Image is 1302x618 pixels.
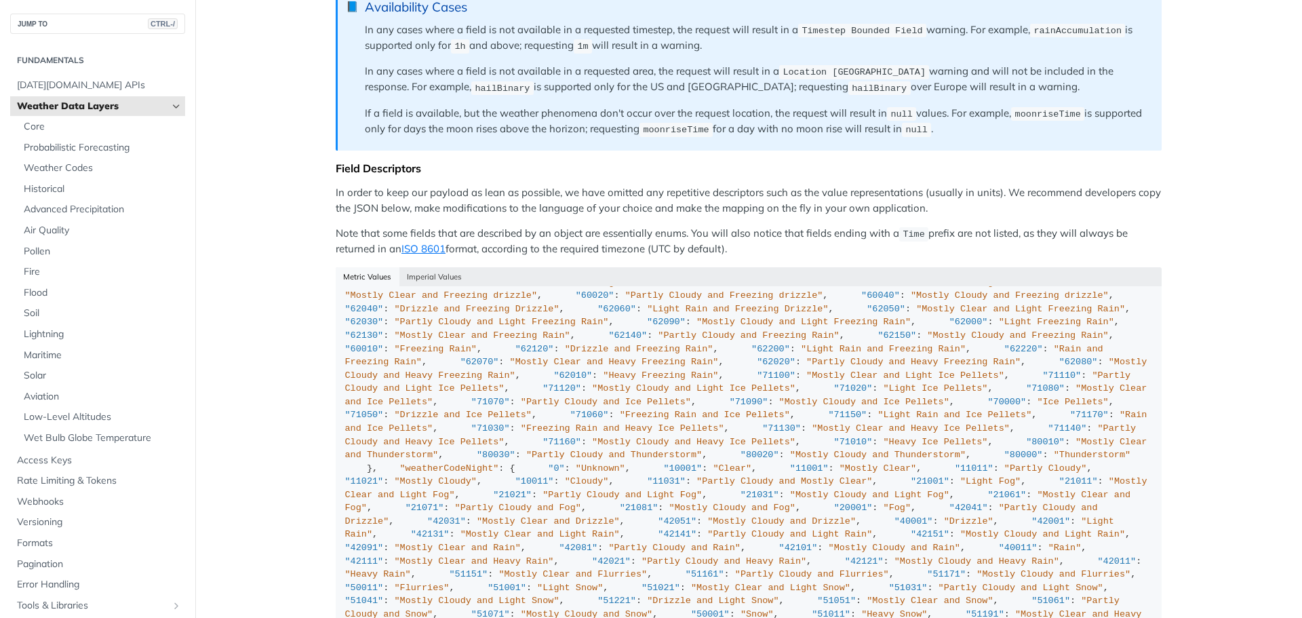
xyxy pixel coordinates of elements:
[790,463,829,474] span: "11001"
[17,117,185,137] a: Core
[852,83,907,93] span: hailBinary
[471,423,510,433] span: "71030"
[17,220,185,241] a: Air Quality
[790,450,966,460] span: "Mostly Cloudy and Thunderstorm"
[488,583,526,593] span: "51001"
[345,304,384,314] span: "62040"
[834,503,873,513] span: "20001"
[658,330,839,341] span: "Partly Cloudy and Freezing Rain"
[345,410,384,420] span: "71050"
[608,543,740,553] span: "Partly Cloudy and Rain"
[345,556,384,566] span: "42111"
[1031,516,1070,526] span: "42001"
[24,431,182,445] span: Wet Bulb Globe Temperature
[927,330,1108,341] span: "Mostly Cloudy and Freezing Rain"
[24,349,182,362] span: Maritime
[757,357,795,367] span: "62020"
[394,583,449,593] span: "Flurries"
[17,100,167,113] span: Weather Data Layers
[17,158,185,178] a: Weather Codes
[647,476,686,486] span: "11031"
[1098,556,1137,566] span: "42011"
[515,476,554,486] span: "10011"
[24,203,182,216] span: Advanced Precipitation
[960,476,1021,486] span: "Light Fog"
[406,503,444,513] span: "21071"
[394,410,532,420] span: "Drizzle and Ice Pellets"
[475,83,530,93] span: hailBinary
[999,543,1038,553] span: "40011"
[449,569,488,579] span: "51151"
[658,529,696,539] span: "42141"
[17,324,185,345] a: Lightning
[394,556,553,566] span: "Mostly Clear and Heavy Rain"
[955,463,993,474] span: "11011"
[576,290,614,301] span: "60020"
[1015,109,1081,119] span: moonriseTime
[336,161,1162,175] div: Field Descriptors
[24,161,182,175] span: Weather Codes
[365,106,1148,138] p: If a field is available, but the weather phenomena don't occur over the request location, the req...
[741,450,779,460] span: "80020"
[806,357,1021,367] span: "Partly Cloudy and Heavy Freezing Rain"
[365,64,1148,96] p: In any cases where a field is not available in a requested area, the request will result in a war...
[592,437,795,447] span: "Mostly Cloudy and Heavy Ice Pellets"
[642,583,680,593] span: "51021"
[171,600,182,611] button: Show subpages for Tools & Libraries
[647,596,778,606] span: "Drizzle and Light Snow"
[10,471,185,491] a: Rate Limiting & Tokens
[394,344,477,354] span: "Freezing Rain"
[647,304,828,314] span: "Light Rain and Freezing Drizzle"
[171,101,182,112] button: Hide subpages for Weather Data Layers
[779,543,818,553] span: "42101"
[17,199,185,220] a: Advanced Precipitation
[999,317,1114,327] span: "Light Freezing Rain"
[460,357,499,367] span: "62070"
[829,410,867,420] span: "71150"
[345,583,384,593] span: "50011"
[17,345,185,366] a: Maritime
[493,490,532,500] span: "21021"
[24,141,182,155] span: Probabilistic Forecasting
[17,303,185,324] a: Soil
[542,490,702,500] span: "Partly Cloudy and Light Fog"
[867,596,993,606] span: "Mostly Clear and Snow"
[471,397,510,407] span: "71070"
[10,54,185,66] h2: Fundamentals
[1026,383,1065,393] span: "71080"
[757,370,795,381] span: "71100"
[345,596,384,606] span: "51041"
[466,277,505,288] span: "51140"
[537,583,603,593] span: "Light Snow"
[10,492,185,512] a: Webhooks
[576,463,625,474] span: "Unknown"
[658,516,696,526] span: "42051"
[1031,596,1070,606] span: "51061"
[735,277,856,288] span: "Snow and Ice Pellets"
[10,450,185,471] a: Access Keys
[345,569,411,579] span: "Heavy Rain"
[17,179,185,199] a: Historical
[10,75,185,96] a: [DATE][DOMAIN_NAME] APIs
[455,503,581,513] span: "Partly Cloudy and Fog"
[903,229,924,239] span: Time
[608,330,647,341] span: "62140"
[911,290,1109,301] span: "Mostly Cloudy and Freezing drizzle"
[553,370,592,381] span: "62010"
[829,543,960,553] span: "Mostly Cloudy and Rain"
[1033,26,1122,36] span: rainAccumulation
[1004,463,1087,474] span: "Partly Cloudy"
[24,245,182,258] span: Pollen
[345,476,1153,500] span: "Mostly Clear and Light Fog"
[1048,543,1082,553] span: "Rain"
[944,277,1043,288] span: "Freezing Drizzle"
[24,328,182,341] span: Lightning
[691,583,850,593] span: "Mostly Clear and Light Snow"
[24,182,182,196] span: Historical
[521,397,691,407] span: "Partly Cloudy and Ice Pellets"
[911,529,949,539] span: "42151"
[24,307,182,320] span: Soil
[976,569,1130,579] span: "Mostly Cloudy and Flurries"
[17,599,167,613] span: Tools & Libraries
[526,450,702,460] span: "Partly Cloudy and Thunderstorm"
